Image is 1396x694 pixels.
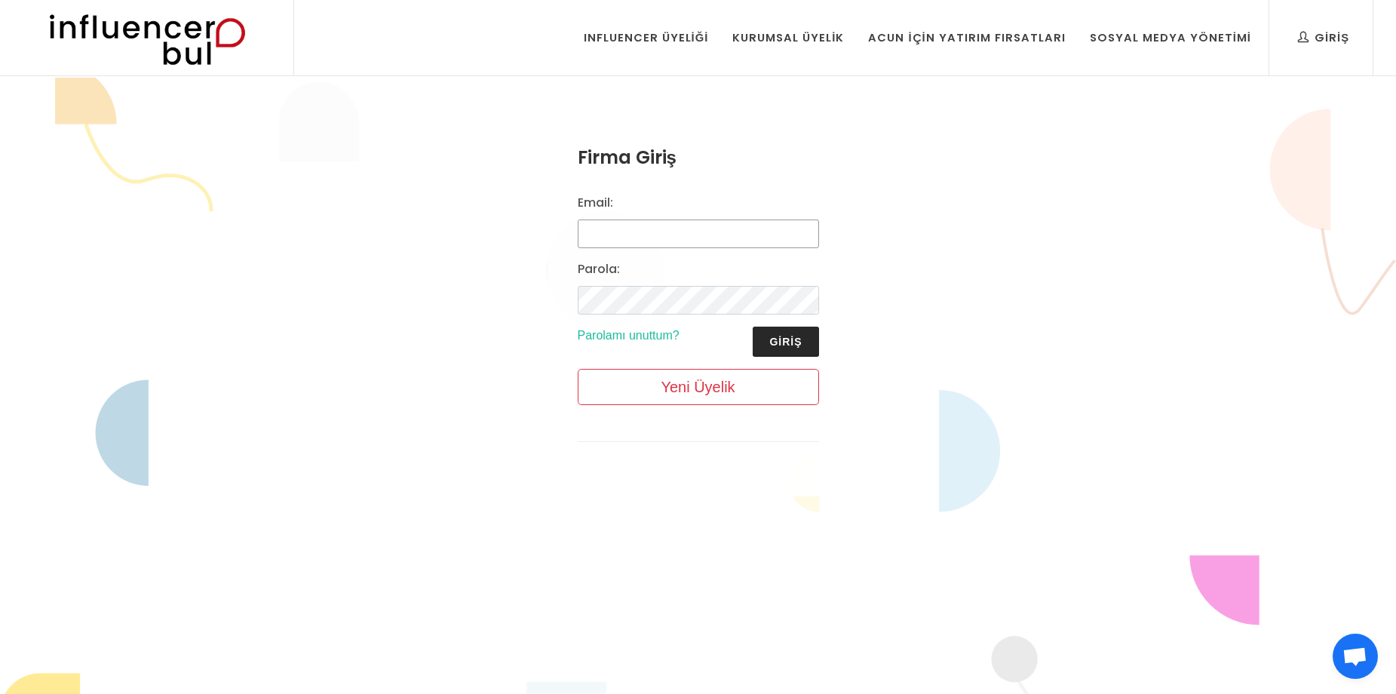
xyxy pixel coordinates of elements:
[1090,29,1251,46] div: Sosyal Medya Yönetimi
[578,194,613,212] label: Email:
[753,327,818,357] button: Giriş
[578,329,680,342] a: Parolamı unuttum?
[868,29,1065,46] div: Acun İçin Yatırım Fırsatları
[1333,634,1378,679] a: Open chat
[578,144,819,171] h3: Firma Giriş
[584,29,709,46] div: Influencer Üyeliği
[732,29,844,46] div: Kurumsal Üyelik
[578,260,620,278] label: Parola:
[578,369,819,405] a: Yeni Üyelik
[1298,29,1349,46] div: Giriş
